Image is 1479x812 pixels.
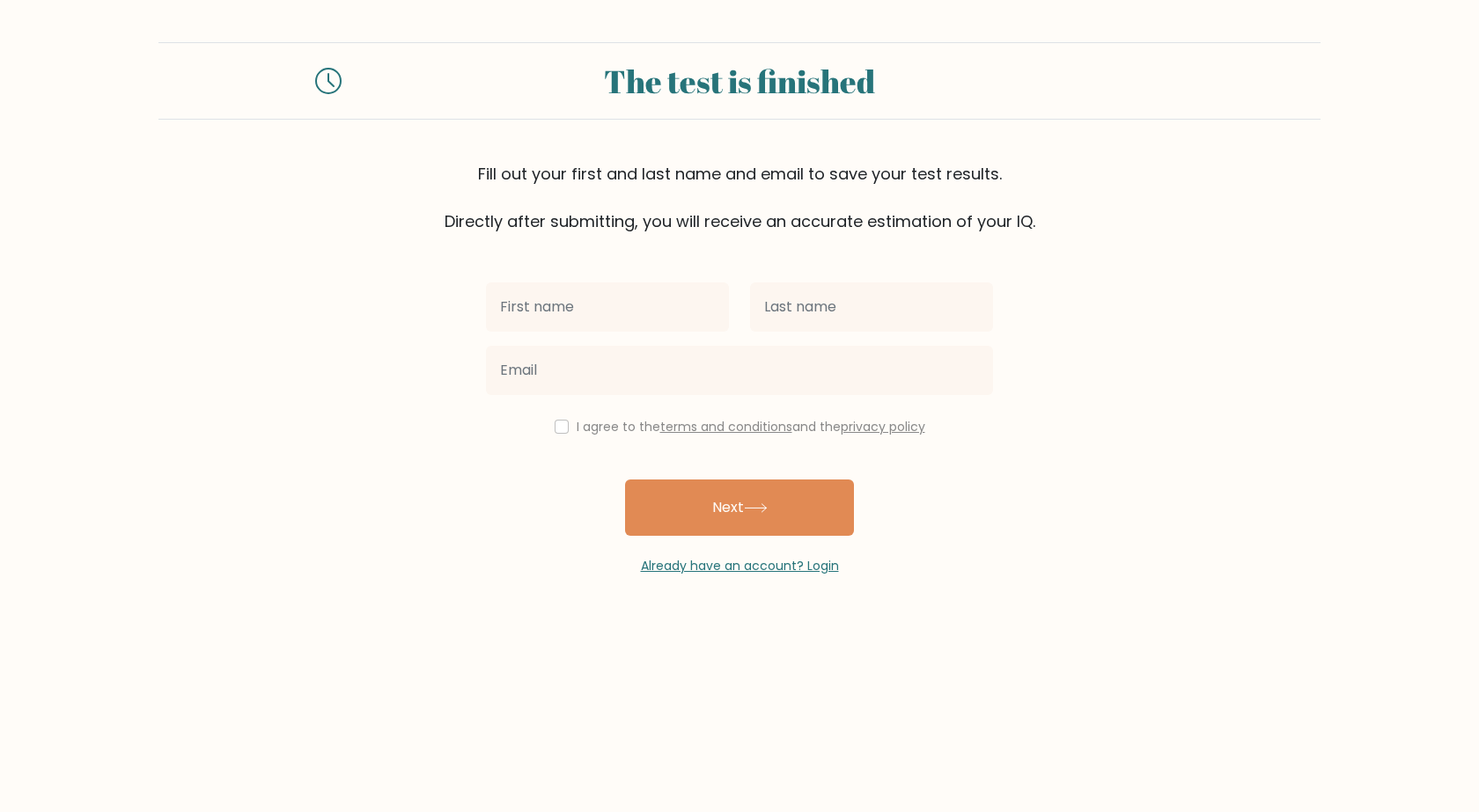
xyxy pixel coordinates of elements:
[750,282,993,332] input: Last name
[660,418,792,435] a: terms and conditions
[625,479,854,536] button: Next
[158,162,1321,233] div: Fill out your first and last name and email to save your test results. Directly after submitting,...
[363,57,1116,105] div: The test is finished
[841,418,925,435] a: privacy policy
[486,282,729,332] input: First name
[486,346,993,395] input: Email
[641,557,839,574] a: Already have an account? Login
[577,418,925,435] label: I agree to the and the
